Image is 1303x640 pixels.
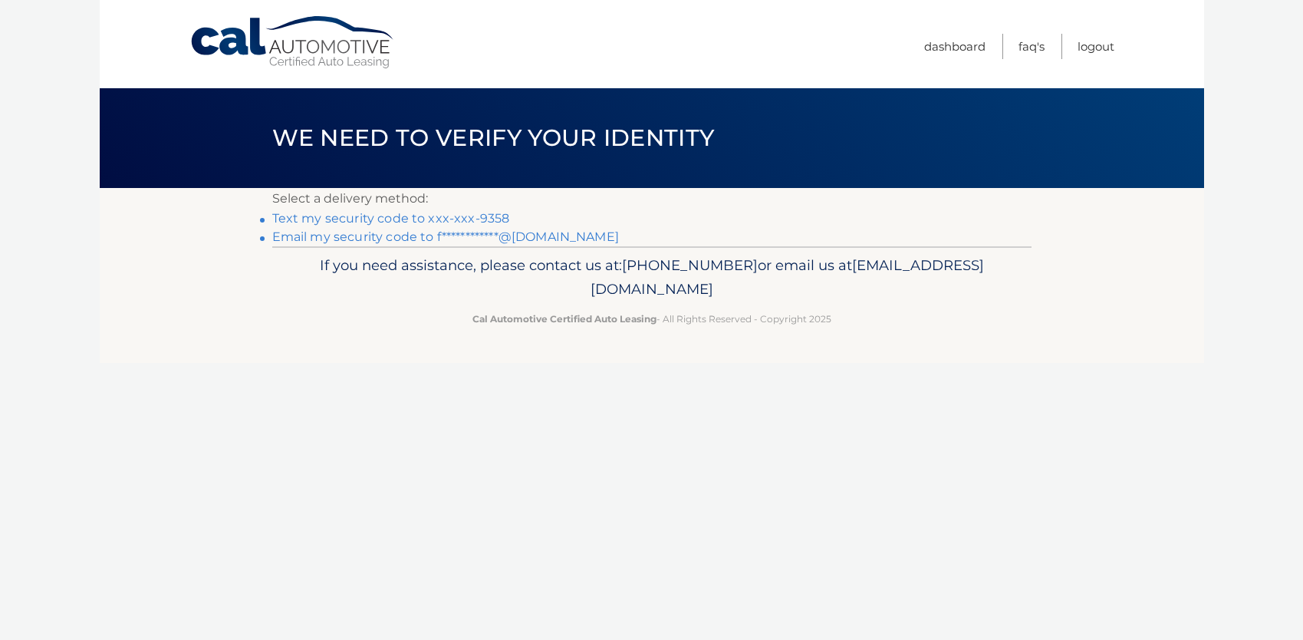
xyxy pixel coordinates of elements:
[472,313,656,325] strong: Cal Automotive Certified Auto Leasing
[924,34,985,59] a: Dashboard
[189,15,396,70] a: Cal Automotive
[282,253,1022,302] p: If you need assistance, please contact us at: or email us at
[622,256,758,274] span: [PHONE_NUMBER]
[1078,34,1114,59] a: Logout
[272,211,510,226] a: Text my security code to xxx-xxx-9358
[272,124,715,152] span: We need to verify your identity
[1018,34,1045,59] a: FAQ's
[272,188,1032,209] p: Select a delivery method:
[282,311,1022,327] p: - All Rights Reserved - Copyright 2025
